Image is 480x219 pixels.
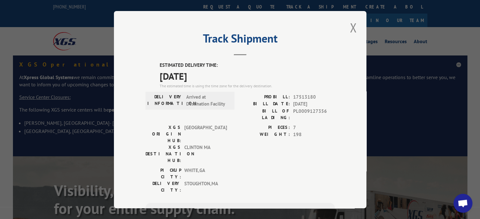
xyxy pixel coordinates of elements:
[160,62,335,69] label: ESTIMATED DELIVERY TIME:
[184,144,227,164] span: CLINTON MA
[240,107,290,121] label: BILL OF LADING:
[160,69,335,83] span: [DATE]
[293,101,335,108] span: [DATE]
[240,101,290,108] label: BILL DATE:
[293,131,335,138] span: 198
[147,93,183,107] label: DELIVERY INFORMATION:
[186,93,229,107] span: Arrived at Destination Facility
[453,194,472,213] a: Open chat
[184,124,227,144] span: [GEOGRAPHIC_DATA]
[293,93,335,101] span: 17513180
[240,93,290,101] label: PROBILL:
[240,131,290,138] label: WEIGHT:
[184,167,227,180] span: WHITE , GA
[145,180,181,193] label: DELIVERY CITY:
[184,180,227,193] span: STOUGHTON , MA
[293,124,335,131] span: 7
[348,19,359,36] button: Close modal
[240,124,290,131] label: PIECES:
[145,144,181,164] label: XGS DESTINATION HUB:
[293,107,335,121] span: PL0009127356
[160,83,335,89] div: The estimated time is using the time zone for the delivery destination.
[145,124,181,144] label: XGS ORIGIN HUB:
[145,167,181,180] label: PICKUP CITY:
[145,34,335,46] h2: Track Shipment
